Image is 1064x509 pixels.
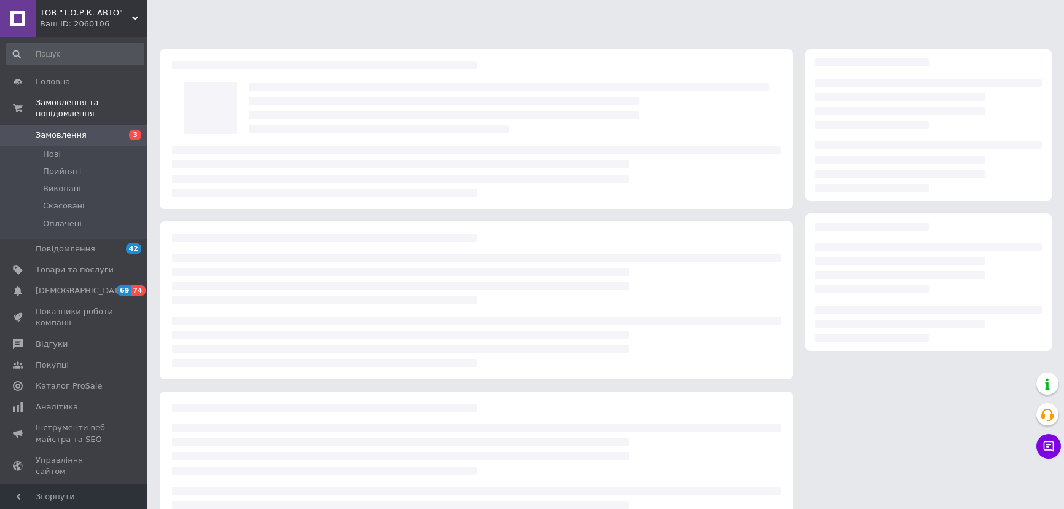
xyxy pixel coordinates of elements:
span: Нові [43,149,61,160]
span: Головна [36,76,70,87]
span: Показники роботи компанії [36,306,114,328]
span: Замовлення [36,130,87,141]
span: 42 [126,243,141,254]
span: ТОВ "Т.О.Р.К. АВТО" [40,7,132,18]
span: Замовлення та повідомлення [36,97,147,119]
span: 74 [131,285,145,296]
span: 69 [117,285,131,296]
div: Ваш ID: 2060106 [40,18,147,30]
span: Покупці [36,360,69,371]
span: Каталог ProSale [36,381,102,392]
span: Скасовані [43,200,85,211]
span: Виконані [43,183,81,194]
span: Оплачені [43,218,82,229]
span: Прийняті [43,166,81,177]
span: Відгуки [36,339,68,350]
span: Управління сайтом [36,455,114,477]
span: Аналітика [36,401,78,412]
span: Інструменти веб-майстра та SEO [36,422,114,444]
span: 3 [129,130,141,140]
span: Повідомлення [36,243,95,254]
span: [DEMOGRAPHIC_DATA] [36,285,127,296]
button: Чат з покупцем [1036,434,1061,459]
span: Товари та послуги [36,264,114,275]
input: Пошук [6,43,144,65]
